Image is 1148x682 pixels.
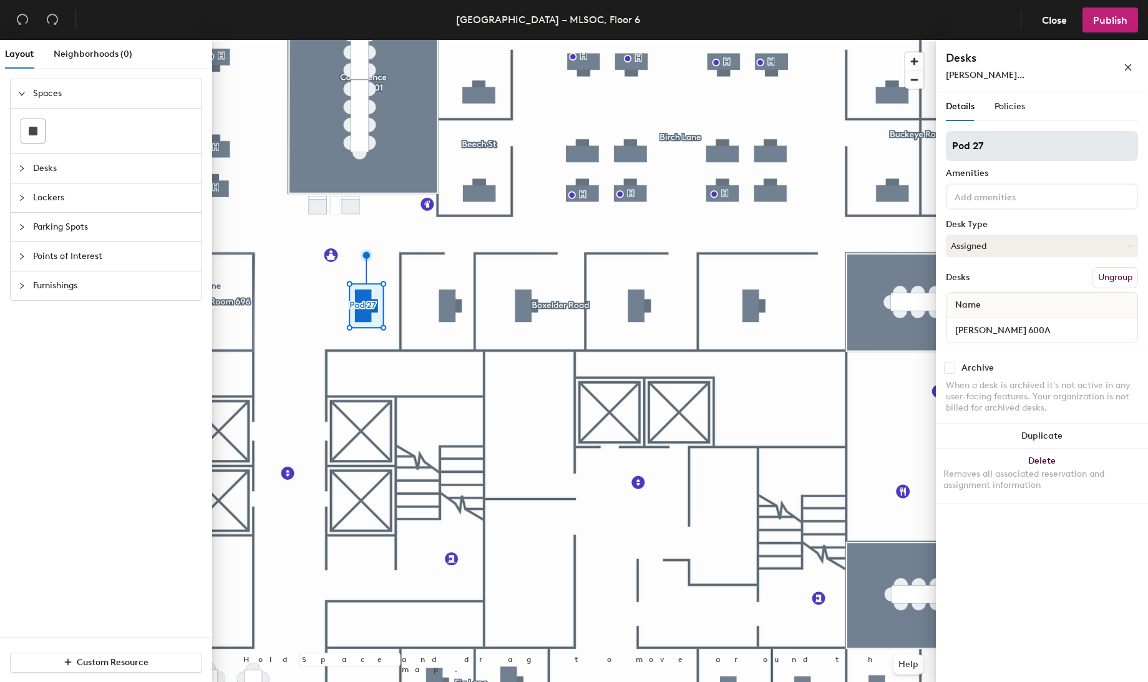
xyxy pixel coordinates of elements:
[1092,267,1138,288] button: Ungroup
[33,183,194,212] span: Lockers
[5,49,34,59] span: Layout
[18,90,26,97] span: expanded
[1082,7,1138,32] button: Publish
[33,79,194,108] span: Spaces
[18,223,26,231] span: collapsed
[18,253,26,260] span: collapsed
[33,242,194,271] span: Points of Interest
[943,469,1141,491] div: Removes all associated reservation and assignment information
[33,154,194,183] span: Desks
[946,70,1024,80] span: [PERSON_NAME]...
[995,101,1025,112] span: Policies
[77,657,149,668] span: Custom Resource
[946,220,1138,230] div: Desk Type
[16,13,29,26] span: undo
[33,271,194,300] span: Furnishings
[946,380,1138,414] div: When a desk is archived it's not active in any user-facing features. Your organization is not bil...
[961,363,994,373] div: Archive
[946,168,1138,178] div: Amenities
[18,194,26,202] span: collapsed
[10,7,35,32] button: Undo (⌘ + Z)
[893,655,923,675] button: Help
[946,273,970,283] div: Desks
[40,7,65,32] button: Redo (⌘ + ⇧ + Z)
[33,213,194,241] span: Parking Spots
[946,101,975,112] span: Details
[936,449,1148,504] button: DeleteRemoves all associated reservation and assignment information
[949,294,987,316] span: Name
[1042,14,1067,26] span: Close
[54,49,132,59] span: Neighborhoods (0)
[10,653,202,673] button: Custom Resource
[946,235,1138,257] button: Assigned
[456,12,640,27] div: [GEOGRAPHIC_DATA] – MLSOC, Floor 6
[1124,63,1132,72] span: close
[946,50,1083,66] h4: Desks
[18,282,26,290] span: collapsed
[1093,14,1127,26] span: Publish
[18,165,26,172] span: collapsed
[949,321,1135,339] input: Unnamed desk
[952,188,1064,203] input: Add amenities
[1031,7,1077,32] button: Close
[936,424,1148,449] button: Duplicate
